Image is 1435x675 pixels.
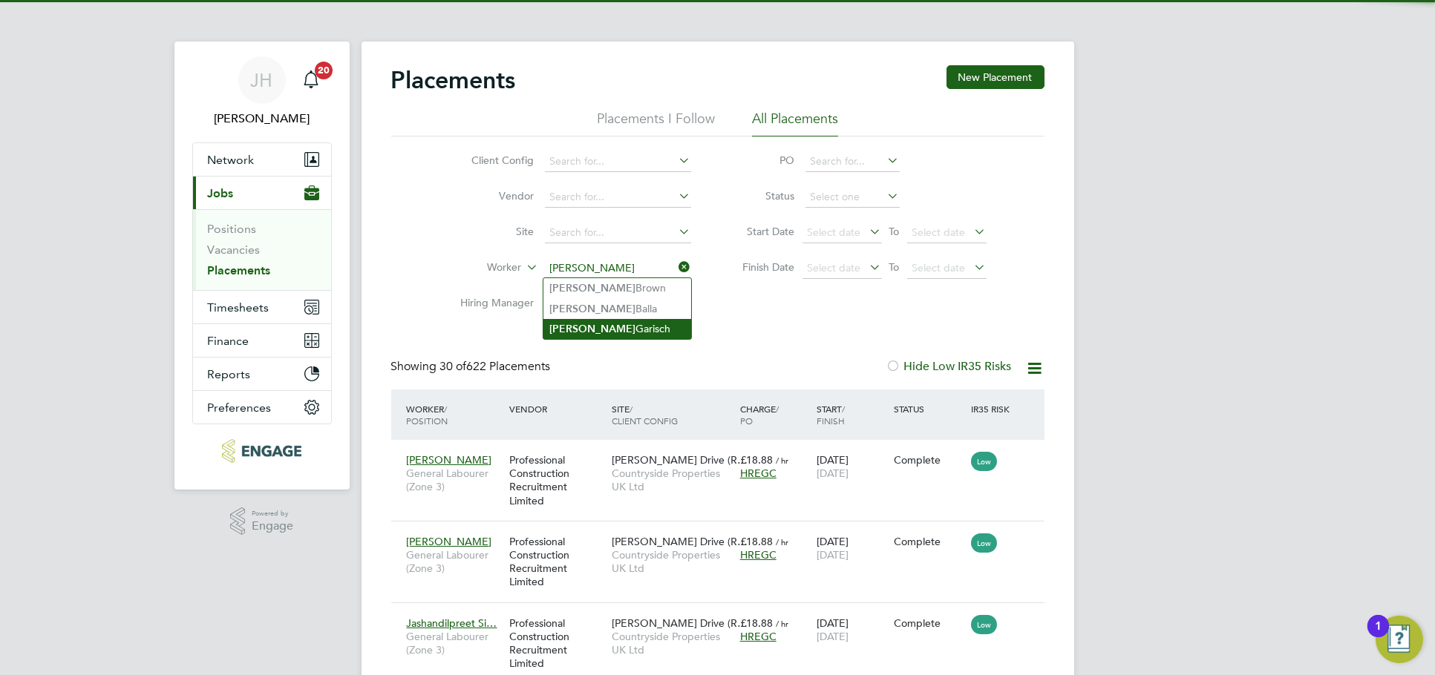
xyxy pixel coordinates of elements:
[315,62,333,79] span: 20
[407,403,448,427] span: / Position
[407,616,497,630] span: Jashandilpreet Si…
[971,452,997,471] span: Low
[545,187,691,208] input: Search for...
[740,453,773,467] span: £18.88
[894,453,964,467] div: Complete
[407,548,502,575] span: General Labourer (Zone 3)
[886,359,1012,374] label: Hide Low IR35 Risks
[403,445,1045,458] a: [PERSON_NAME]General Labourer (Zone 3)Professional Construction Recruitment Limited[PERSON_NAME] ...
[1376,616,1423,663] button: Open Resource Center, 1 new notification
[449,154,535,167] label: Client Config
[208,401,272,415] span: Preferences
[208,367,251,381] span: Reports
[192,56,332,128] a: JH[PERSON_NAME]
[192,439,332,463] a: Go to home page
[776,536,788,547] span: / hr
[947,65,1045,89] button: New Placement
[817,630,849,643] span: [DATE]
[543,278,691,298] li: Brown
[612,535,748,548] span: [PERSON_NAME] Drive (R…
[391,65,516,95] h2: Placements
[885,257,904,277] span: To
[740,616,773,630] span: £18.88
[817,548,849,562] span: [DATE]
[252,520,293,533] span: Engage
[813,527,890,569] div: [DATE]
[543,319,691,339] li: Garisch
[740,535,773,548] span: £18.88
[403,395,506,434] div: Worker
[612,467,733,493] span: Countryside Properties UK Ltd
[251,70,273,90] span: JH
[813,395,890,434] div: Start
[885,222,904,241] span: To
[208,186,234,200] span: Jobs
[808,261,861,274] span: Select date
[817,403,845,427] span: / Finish
[549,303,635,315] b: [PERSON_NAME]
[612,616,748,630] span: [PERSON_NAME] Drive (R…
[740,630,777,643] span: HREGC
[440,359,467,374] span: 30 of
[208,263,271,277] a: Placements
[506,446,608,515] div: Professional Construction Recruitment Limited
[403,527,1045,539] a: [PERSON_NAME]General Labourer (Zone 3)Professional Construction Recruitment Limited[PERSON_NAME] ...
[543,299,691,319] li: Balla
[208,222,257,236] a: Positions
[728,189,795,202] label: Status
[440,359,551,374] span: 622 Placements
[776,455,788,466] span: / hr
[506,527,608,596] div: Professional Construction Recruitment Limited
[894,616,964,630] div: Complete
[192,110,332,128] span: Jess Hogan
[971,615,997,634] span: Low
[449,225,535,238] label: Site
[728,260,795,274] label: Finish Date
[506,395,608,422] div: Vendor
[193,177,331,209] button: Jobs
[612,403,678,427] span: / Client Config
[736,395,814,434] div: Charge
[407,630,502,656] span: General Labourer (Zone 3)
[805,151,900,172] input: Search for...
[545,151,691,172] input: Search for...
[208,300,269,315] span: Timesheets
[612,548,733,575] span: Countryside Properties UK Ltd
[805,187,900,208] input: Select one
[612,630,733,656] span: Countryside Properties UK Ltd
[545,258,691,279] input: Search for...
[403,608,1045,621] a: Jashandilpreet Si…General Labourer (Zone 3)Professional Construction Recruitment Limited[PERSON_N...
[549,323,635,335] b: [PERSON_NAME]
[296,56,326,104] a: 20
[1375,626,1382,645] div: 1
[817,467,849,480] span: [DATE]
[545,223,691,243] input: Search for...
[193,209,331,290] div: Jobs
[391,359,554,375] div: Showing
[193,324,331,357] button: Finance
[740,403,779,427] span: / PO
[813,609,890,651] div: [DATE]
[912,225,966,239] span: Select date
[407,467,502,493] span: General Labourer (Zone 3)
[230,507,293,536] a: Powered byEngage
[193,291,331,323] button: Timesheets
[971,533,997,553] span: Low
[437,260,522,275] label: Worker
[728,225,795,238] label: Start Date
[549,282,635,294] b: [PERSON_NAME]
[608,395,736,434] div: Site
[808,225,861,239] span: Select date
[208,243,261,257] a: Vacancies
[740,548,777,562] span: HREGC
[193,143,331,176] button: Network
[776,618,788,629] span: / hr
[740,467,777,480] span: HREGC
[208,153,255,167] span: Network
[890,395,967,422] div: Status
[449,296,535,309] label: Hiring Manager
[407,453,492,467] span: [PERSON_NAME]
[222,439,301,463] img: pcrnet-logo-retina.png
[894,535,964,548] div: Complete
[752,110,838,136] li: All Placements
